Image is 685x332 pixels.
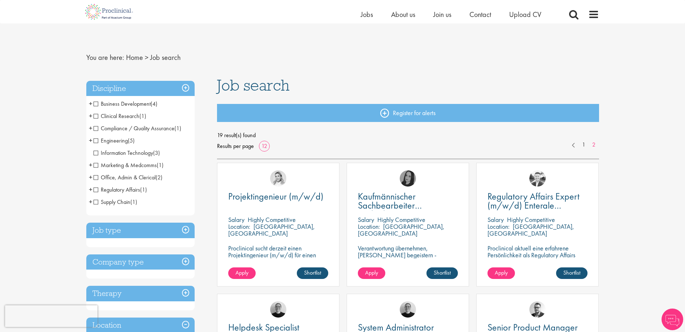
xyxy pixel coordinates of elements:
[361,10,373,19] a: Jobs
[377,215,425,224] p: Highly Competitive
[94,125,181,132] span: Compliance / Quality Assurance
[153,149,160,157] span: (3)
[469,10,491,19] a: Contact
[94,112,146,120] span: Clinical Research
[140,186,147,193] span: (1)
[94,100,157,108] span: Business Development
[128,137,135,144] span: (5)
[228,323,328,332] a: Helpdesk Specialist
[156,174,162,181] span: (2)
[86,53,124,62] span: You are here:
[151,100,157,108] span: (4)
[487,222,510,231] span: Location:
[217,141,254,152] span: Results per page
[89,110,92,121] span: +
[270,170,286,187] img: Tamara Lévai
[228,267,256,279] a: Apply
[94,186,140,193] span: Regulatory Affairs
[358,215,374,224] span: Salary
[487,222,574,237] p: [GEOGRAPHIC_DATA], [GEOGRAPHIC_DATA]
[228,245,328,265] p: Proclinical sucht derzeit einen Projektingenieur (m/w/d) für einen unserer Kunden aus der Pharmai...
[89,98,92,109] span: +
[94,137,135,144] span: Engineering
[248,215,296,224] p: Highly Competitive
[130,198,137,206] span: (1)
[94,112,139,120] span: Clinical Research
[94,149,153,157] span: Information Technology
[400,170,416,187] img: Anna Klemencic
[270,301,286,318] img: Emma Pretorious
[94,174,156,181] span: Office, Admin & Clerical
[89,172,92,183] span: +
[358,245,458,272] p: Verantwortung übernehmen, [PERSON_NAME] begeistern - Kaufmännische:r Sachbearbeiter:in (m/w/d).
[94,149,160,157] span: Information Technology
[556,267,588,279] a: Shortlist
[495,269,508,276] span: Apply
[578,141,589,149] a: 1
[589,141,599,149] a: 2
[228,215,244,224] span: Salary
[174,125,181,132] span: (1)
[228,222,250,231] span: Location:
[391,10,415,19] a: About us
[487,215,504,224] span: Salary
[89,135,92,146] span: +
[529,301,546,318] img: Niklas Kaminski
[94,186,147,193] span: Regulatory Affairs
[217,130,599,141] span: 19 result(s) found
[358,192,458,210] a: Kaufmännischer Sachbearbeiter (m/w/div.)
[94,137,128,144] span: Engineering
[86,81,195,96] h3: Discipline
[487,267,515,279] a: Apply
[400,301,416,318] img: Emma Pretorious
[86,254,195,270] h3: Company type
[89,196,92,207] span: +
[217,75,290,95] span: Job search
[297,267,328,279] a: Shortlist
[86,223,195,238] h3: Job type
[94,198,137,206] span: Supply Chain
[487,192,588,210] a: Regulatory Affairs Expert (m/w/d) Enterale Ernährung
[507,215,555,224] p: Highly Competitive
[145,53,148,62] span: >
[487,190,580,220] span: Regulatory Affairs Expert (m/w/d) Enterale Ernährung
[94,125,174,132] span: Compliance / Quality Assurance
[529,170,546,187] img: Lukas Eckert
[358,323,458,332] a: System Administrator
[358,267,385,279] a: Apply
[86,286,195,301] h3: Therapy
[94,198,130,206] span: Supply Chain
[126,53,143,62] a: breadcrumb link
[509,10,541,19] a: Upload CV
[94,161,164,169] span: Marketing & Medcomms
[358,190,422,220] span: Kaufmännischer Sachbearbeiter (m/w/div.)
[89,123,92,134] span: +
[150,53,181,62] span: Job search
[433,10,451,19] a: Join us
[365,269,378,276] span: Apply
[358,222,380,231] span: Location:
[259,142,270,150] a: 12
[358,222,445,237] p: [GEOGRAPHIC_DATA], [GEOGRAPHIC_DATA]
[217,104,599,122] a: Register for alerts
[5,305,97,327] iframe: reCAPTCHA
[89,160,92,170] span: +
[235,269,248,276] span: Apply
[487,245,588,265] p: Proclinical aktuell eine erfahrene Persönlichkeit als Regulatory Affairs Expert (m/w/d) Enterale ...
[94,161,157,169] span: Marketing & Medcomms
